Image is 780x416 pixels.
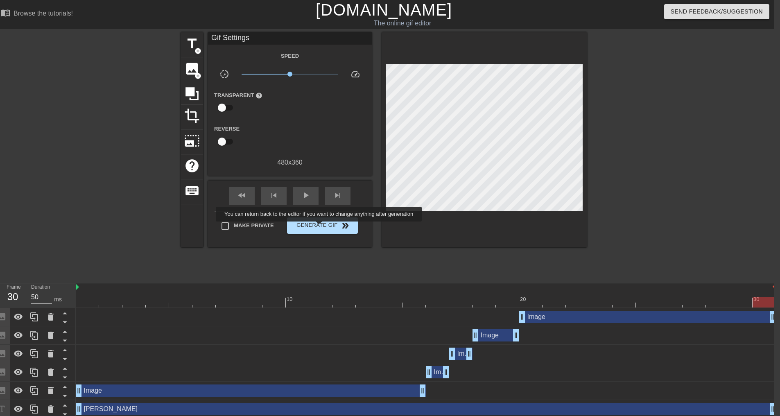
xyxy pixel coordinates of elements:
span: crop [184,108,200,124]
div: 30 [7,289,19,304]
span: fast_rewind [237,190,247,200]
span: drag_handle [75,387,83,395]
a: Browse the tutorials! [0,8,73,20]
div: Browse the tutorials! [14,10,73,17]
div: 10 [287,295,294,303]
div: 480 x 360 [208,158,372,167]
span: drag_handle [769,405,777,413]
div: 20 [520,295,527,303]
span: add_circle [194,47,201,54]
a: [DOMAIN_NAME] [316,1,452,19]
span: drag_handle [442,368,450,376]
button: Send Feedback/Suggestion [664,4,769,19]
span: drag_handle [512,331,520,339]
label: Speed [281,52,299,60]
span: play_arrow [301,190,311,200]
span: skip_next [333,190,343,200]
span: Generate Gif [290,221,355,231]
span: title [184,36,200,52]
div: The online gif editor [258,18,547,28]
span: menu_book [0,8,10,18]
span: Make Private [234,222,274,230]
span: drag_handle [471,331,479,339]
label: Reverse [214,125,240,133]
span: help [184,158,200,174]
span: drag_handle [769,313,777,321]
label: Duration [31,285,50,290]
span: drag_handle [518,313,526,321]
button: Generate Gif [287,217,358,234]
span: skip_previous [269,190,279,200]
span: drag_handle [448,350,456,358]
span: slow_motion_video [219,69,229,79]
span: drag_handle [75,405,83,413]
span: add_circle [194,72,201,79]
span: photo_size_select_large [184,133,200,149]
span: drag_handle [465,350,473,358]
img: bound-end.png [773,283,776,290]
span: keyboard [184,183,200,199]
label: Transparent [214,91,262,99]
span: double_arrow [340,221,350,231]
div: ms [54,295,62,304]
span: drag_handle [418,387,427,395]
span: help [255,92,262,99]
span: Send Feedback/Suggestion [671,7,763,17]
div: 30 [753,295,761,303]
div: Gif Settings [208,32,372,45]
span: image [184,61,200,77]
div: Frame [0,283,25,307]
span: drag_handle [425,368,433,376]
span: speed [350,69,360,79]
